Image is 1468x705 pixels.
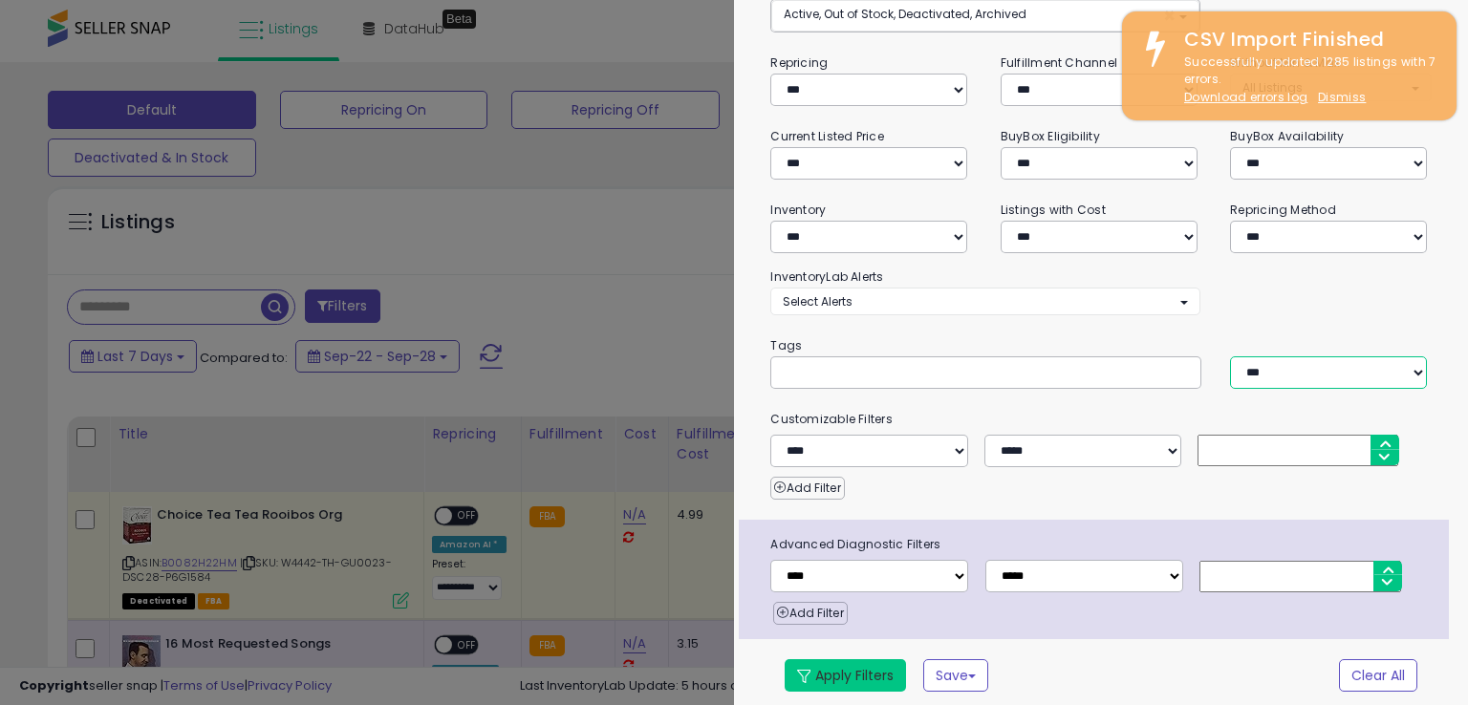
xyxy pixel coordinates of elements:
[1230,128,1344,144] small: BuyBox Availability
[1001,202,1106,218] small: Listings with Cost
[770,128,883,144] small: Current Listed Price
[1001,128,1100,144] small: BuyBox Eligibility
[923,659,988,692] button: Save
[1230,202,1336,218] small: Repricing Method
[770,288,1199,315] button: Select Alerts
[756,534,1448,555] span: Advanced Diagnostic Filters
[770,477,844,500] button: Add Filter
[770,54,828,71] small: Repricing
[756,335,1445,356] small: Tags
[785,659,906,692] button: Apply Filters
[1170,53,1442,107] div: Successfully updated 1285 listings with 7 errors.
[1184,89,1307,105] a: Download errors log
[770,268,883,285] small: InventoryLab Alerts
[770,202,826,218] small: Inventory
[1339,659,1417,692] button: Clear All
[784,6,1026,22] span: Active, Out of Stock, Deactivated, Archived
[783,293,853,310] span: Select Alerts
[1170,26,1442,53] div: CSV Import Finished
[756,409,1445,430] small: Customizable Filters
[1001,54,1117,71] small: Fulfillment Channel
[1163,6,1176,26] span: ×
[1318,89,1366,105] u: Dismiss
[773,602,847,625] button: Add Filter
